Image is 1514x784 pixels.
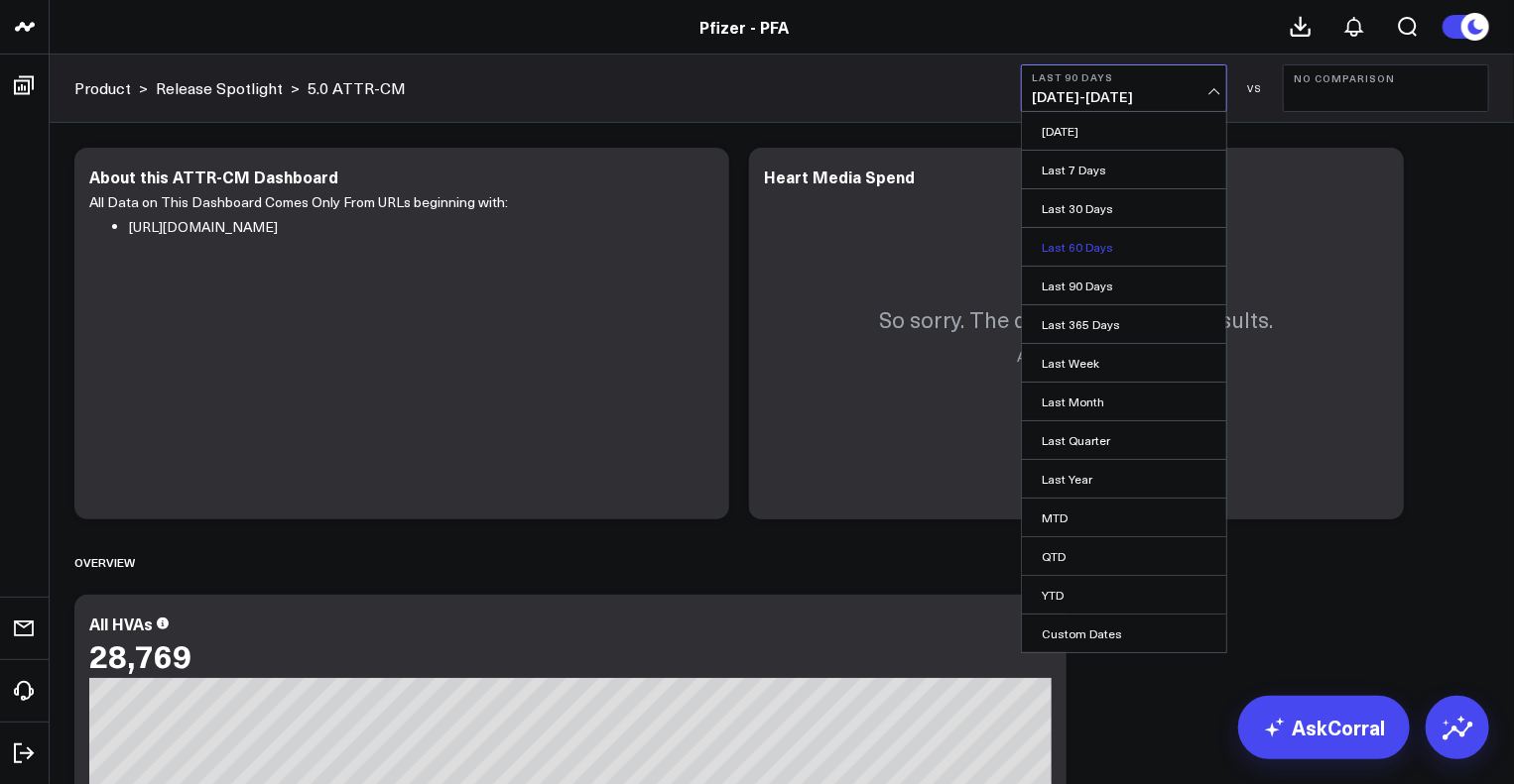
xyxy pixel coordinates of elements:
[1022,189,1226,227] a: Last 30 Days
[1022,151,1226,188] a: Last 7 Days
[1022,383,1226,420] a: Last Month
[880,304,1274,334] p: So sorry. The query returned no results.
[1022,537,1226,575] a: QTD
[1022,615,1226,652] a: Custom Dates
[1022,576,1226,614] a: YTD
[1032,89,1216,105] span: [DATE] - [DATE]
[1018,347,1136,366] a: Ask a Data Analyst
[1022,228,1226,266] a: Last 60 Days
[74,539,135,585] div: Overview
[308,77,406,99] a: 5.0 ATTR-CM
[1022,499,1226,536] a: MTD
[1022,421,1226,459] a: Last Quarter
[1022,267,1226,304] a: Last 90 Days
[1294,72,1478,84] b: No Comparison
[1022,112,1226,150] a: [DATE]
[129,215,699,240] li: [URL][DOMAIN_NAME]
[1237,82,1273,94] div: VS
[156,77,283,99] a: Release Spotlight
[89,190,699,215] p: All Data on This Dashboard Comes Only From URLs beginning with:
[1021,64,1227,112] button: Last 90 Days[DATE]-[DATE]
[74,77,148,99] div: >
[156,77,300,99] div: >
[764,166,915,187] div: Heart Media Spend
[89,613,153,634] div: All HVAs
[700,16,790,38] a: Pfizer - PFA
[74,77,131,99] a: Product
[1022,344,1226,382] a: Last Week
[1022,460,1226,498] a: Last Year
[89,166,338,187] div: About this ATTR-CM Dashboard
[1022,305,1226,343] a: Last 365 Days
[89,637,191,673] div: 28,769
[1032,71,1216,83] b: Last 90 Days
[1283,64,1489,112] button: No Comparison
[1238,696,1410,759] a: AskCorral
